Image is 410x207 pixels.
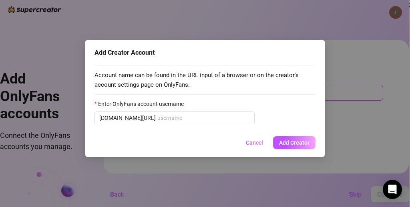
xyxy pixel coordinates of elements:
span: Account name can be found in the URL input of a browser or on the creator's account settings page... [94,71,316,90]
div: Open Intercom Messenger [383,180,402,199]
button: Add Creator [273,136,316,149]
span: Add Creator [279,139,310,146]
label: Enter OnlyFans account username [94,100,189,108]
span: Cancel [246,139,263,146]
span: [DOMAIN_NAME][URL] [99,113,156,122]
div: Add Creator Account [94,48,316,58]
button: Cancel [239,136,270,149]
input: Enter OnlyFans account username [157,113,250,122]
